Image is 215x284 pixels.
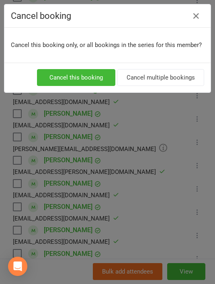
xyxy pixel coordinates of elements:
[117,69,204,86] button: Cancel multiple bookings
[8,257,27,276] div: Open Intercom Messenger
[11,40,204,50] p: Cancel this booking only, or all bookings in the series for this member?
[11,11,204,21] h4: Cancel booking
[190,10,203,22] button: Close
[37,69,115,86] button: Cancel this booking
